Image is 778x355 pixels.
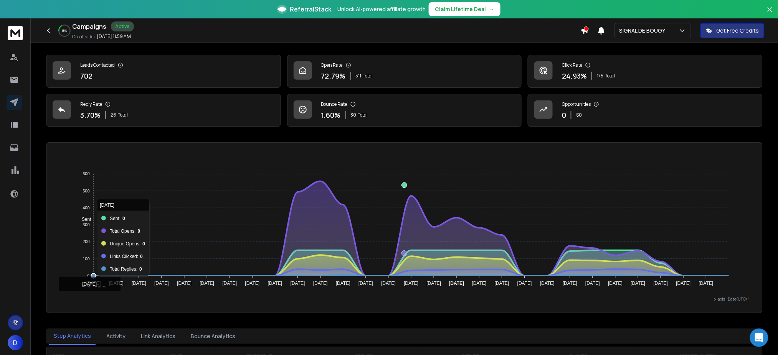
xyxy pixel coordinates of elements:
p: Leads Contacted [80,62,115,68]
span: Total Opens [76,285,106,290]
tspan: 600 [83,172,89,176]
span: Sent [76,217,91,222]
tspan: [DATE] [404,281,418,286]
span: Total [605,73,615,79]
p: Click Rate [562,62,582,68]
span: 30 [351,112,357,118]
p: 18 % [62,28,67,33]
button: Bounce Analytics [186,328,240,345]
button: Get Free Credits [700,23,765,38]
p: Bounce Rate [321,101,347,107]
tspan: [DATE] [86,281,101,286]
p: 24.93 % [562,71,587,81]
tspan: [DATE] [517,281,532,286]
button: Activity [102,328,130,345]
tspan: [DATE] [449,281,464,286]
tspan: [DATE] [540,281,555,286]
tspan: 400 [83,205,89,210]
tspan: [DATE] [109,281,123,286]
tspan: [DATE] [676,281,691,286]
button: Step Analytics [49,327,96,345]
tspan: [DATE] [291,281,305,286]
p: 3.70 % [80,110,101,120]
p: SIGNAL DE BOUGY [619,27,669,35]
span: 511 [356,73,362,79]
div: Open Intercom Messenger [750,329,768,347]
a: Opportunities0$0 [528,94,763,127]
button: D [8,335,23,350]
p: 1.60 % [321,110,341,120]
a: Bounce Rate1.60%30Total [287,94,522,127]
p: $ 0 [576,112,582,118]
p: 72.79 % [321,71,346,81]
p: Unlock AI-powered affiliate growth [337,5,426,13]
tspan: [DATE] [245,281,259,286]
tspan: [DATE] [200,281,214,286]
tspan: [DATE] [495,281,509,286]
tspan: [DATE] [472,281,487,286]
tspan: 100 [83,256,89,261]
p: Open Rate [321,62,343,68]
span: Total [358,112,368,118]
a: Leads Contacted702 [46,55,281,88]
p: Get Free Credits [717,27,759,35]
button: Close banner [765,5,775,23]
span: ReferralStack [290,5,331,14]
a: Click Rate24.93%175Total [528,55,763,88]
p: Opportunities [562,101,591,107]
tspan: [DATE] [268,281,282,286]
p: 702 [80,71,93,81]
button: Link Analytics [136,328,180,345]
tspan: [DATE] [177,281,192,286]
span: 175 [597,73,603,79]
p: Created At: [72,34,95,40]
span: Total [118,112,128,118]
tspan: [DATE] [699,281,714,286]
p: [DATE] 11:59 AM [97,33,131,39]
tspan: [DATE] [154,281,169,286]
h1: Campaigns [72,22,106,31]
tspan: [DATE] [336,281,350,286]
p: 0 [562,110,566,120]
tspan: [DATE] [358,281,373,286]
tspan: [DATE] [381,281,396,286]
a: Reply Rate3.70%26Total [46,94,281,127]
tspan: [DATE] [313,281,328,286]
tspan: 500 [83,189,89,193]
div: Active [111,21,134,31]
tspan: 0 [87,273,89,278]
button: Claim Lifetime Deal→ [429,2,500,16]
tspan: [DATE] [631,281,646,286]
a: Open Rate72.79%511Total [287,55,522,88]
tspan: 200 [83,240,89,244]
tspan: [DATE] [427,281,441,286]
tspan: [DATE] [654,281,668,286]
tspan: 300 [83,222,89,227]
p: x-axis : Date(UTC) [59,296,750,302]
tspan: [DATE] [132,281,146,286]
tspan: [DATE] [608,281,623,286]
span: 26 [111,112,116,118]
tspan: [DATE] [563,281,577,286]
span: Total [363,73,373,79]
span: → [489,5,494,13]
tspan: [DATE] [222,281,237,286]
tspan: [DATE] [586,281,600,286]
p: Reply Rate [80,101,102,107]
